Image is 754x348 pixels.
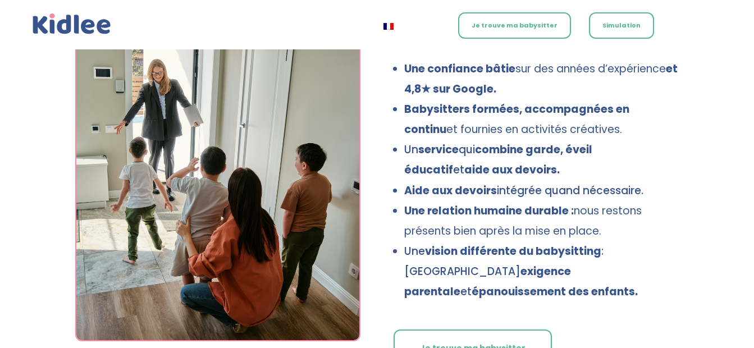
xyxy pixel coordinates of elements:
[404,140,679,180] li: Un qui et
[30,11,113,37] a: Kidlee Logo
[404,183,497,198] strong: Aide aux devoirs
[404,241,679,302] p: Une : [GEOGRAPHIC_DATA] et
[404,203,574,218] strong: Une relation humaine durable :
[464,162,560,177] strong: aide aux devoirs.
[404,61,678,97] span: sur des années d’expérience
[76,43,359,340] img: andrej-lisakov-UF6XUj59xCY-unsplash
[404,99,679,140] li: et fournies en activités créatives.
[589,12,654,39] a: Simulation
[404,142,592,177] strong: combine garde, éveil éducatif
[472,284,638,299] strong: épanouissement des enfants.
[425,244,601,259] strong: vision différente du babysitting
[404,201,679,241] li: nous restons présents bien après la mise en place.
[30,11,113,37] img: logo_kidlee_bleu
[418,142,459,157] strong: service
[458,12,571,39] a: Je trouve ma babysitter
[497,183,643,198] span: intégrée quand nécessaire.
[404,102,629,137] strong: Babysitters formées, accompagnées en continu
[383,23,394,30] img: Français
[404,61,515,76] strong: Une confiance bâtie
